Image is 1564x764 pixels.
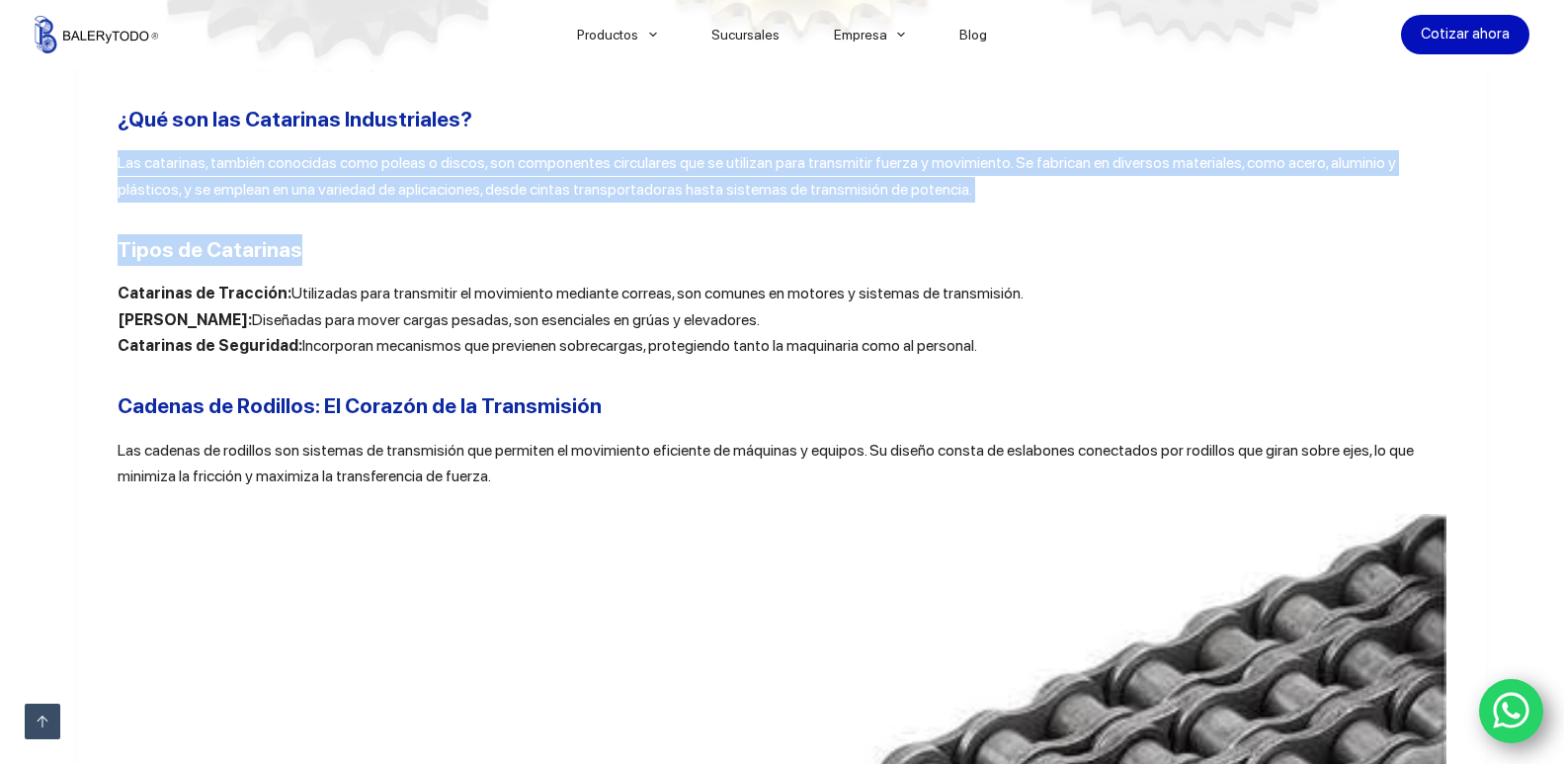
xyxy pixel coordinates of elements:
[118,336,302,355] strong: Catarinas de Seguridad:
[25,704,60,739] a: Ir arriba
[118,390,1446,422] h2: Cadenas de Rodillos: El Corazón de la Transmisión
[118,234,1446,266] h2: Tipos de Catarinas
[1401,15,1529,54] a: Cotizar ahora
[118,438,1446,490] p: Las cadenas de rodillos son sistemas de transmisión que permiten el movimiento eficiente de máqui...
[1479,679,1544,744] a: WhatsApp
[118,150,1446,203] p: Las catarinas, también conocidas como poleas o discos, son componentes circulares que se utilizan...
[118,104,1446,135] h2: ¿Qué son las Catarinas Industriales?
[118,310,252,329] strong: [PERSON_NAME]:
[118,281,1446,359] p: Utilizadas para transmitir el movimiento mediante correas, son comunes en motores y sistemas de t...
[35,16,158,53] img: Balerytodo
[118,284,291,302] strong: Catarinas de Tracción:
